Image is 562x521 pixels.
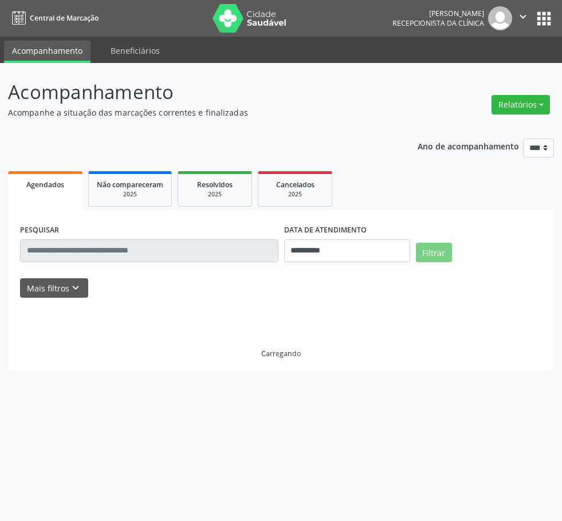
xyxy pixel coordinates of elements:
[197,180,233,190] span: Resolvidos
[492,95,550,115] button: Relatórios
[69,282,82,294] i: keyboard_arrow_down
[26,180,64,190] span: Agendados
[276,180,315,190] span: Cancelados
[284,222,367,239] label: DATA DE ATENDIMENTO
[517,10,529,23] i: 
[8,78,390,106] p: Acompanhamento
[30,13,99,23] span: Central de Marcação
[488,6,512,30] img: img
[20,278,88,298] button: Mais filtroskeyboard_arrow_down
[8,106,390,119] p: Acompanhe a situação das marcações correntes e finalizadas
[392,9,484,18] div: [PERSON_NAME]
[186,190,243,199] div: 2025
[261,349,301,358] div: Carregando
[20,222,59,239] label: PESQUISAR
[8,9,99,27] a: Central de Marcação
[534,9,554,29] button: apps
[392,18,484,28] span: Recepcionista da clínica
[416,243,452,262] button: Filtrar
[4,41,91,63] a: Acompanhamento
[103,41,168,61] a: Beneficiários
[266,190,324,199] div: 2025
[97,190,163,199] div: 2025
[97,180,163,190] span: Não compareceram
[418,139,519,153] p: Ano de acompanhamento
[512,6,534,30] button: 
